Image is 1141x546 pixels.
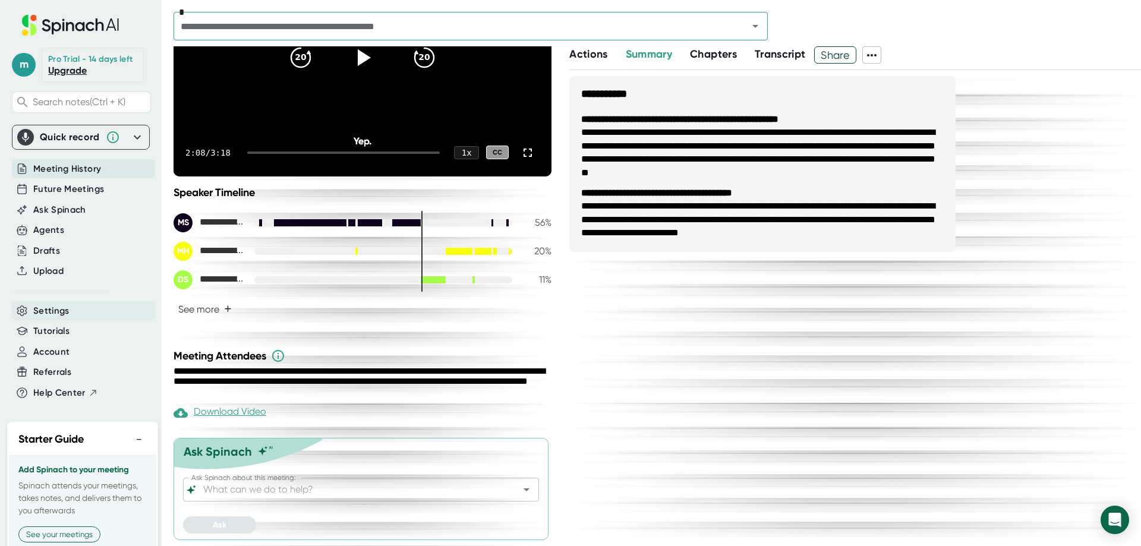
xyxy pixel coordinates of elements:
[569,46,607,62] button: Actions
[486,146,509,159] div: CC
[174,213,245,232] div: Michele Shamell
[33,365,71,379] button: Referrals
[33,304,70,318] button: Settings
[224,304,232,314] span: +
[17,125,144,149] div: Quick record
[48,54,133,65] div: Pro Trial - 14 days left
[1101,506,1129,534] div: Open Intercom Messenger
[48,65,87,76] a: Upgrade
[212,135,514,147] div: Yep.
[213,520,226,530] span: Ask
[174,270,245,289] div: Desiree J. Shean
[174,186,551,199] div: Speaker Timeline
[33,203,86,217] button: Ask Spinach
[174,270,193,289] div: DS
[18,479,147,517] p: Spinach attends your meetings, takes notes, and delivers them to you afterwards
[626,48,672,61] span: Summary
[33,244,60,258] button: Drafts
[201,481,500,498] input: What can we do to help?
[522,217,551,228] div: 56 %
[33,223,64,237] button: Agents
[185,148,233,157] div: 2:08 / 3:18
[33,324,70,338] button: Tutorials
[174,349,554,363] div: Meeting Attendees
[18,465,147,475] h3: Add Spinach to your meeting
[33,96,125,108] span: Search notes (Ctrl + K)
[174,242,245,261] div: Meredith Huff
[815,45,856,65] span: Share
[33,386,98,400] button: Help Center
[747,18,764,34] button: Open
[33,386,86,400] span: Help Center
[814,46,856,64] button: Share
[184,444,252,459] div: Ask Spinach
[33,264,64,278] button: Upload
[33,162,101,176] button: Meeting History
[183,516,256,534] button: Ask
[18,431,84,447] h2: Starter Guide
[174,242,193,261] div: MH
[690,46,737,62] button: Chapters
[18,526,100,542] button: See your meetings
[12,53,36,77] span: m
[174,406,266,420] div: Paid feature
[522,274,551,285] div: 11 %
[33,182,104,196] button: Future Meetings
[40,131,100,143] div: Quick record
[454,146,479,159] div: 1 x
[33,345,70,359] button: Account
[755,46,806,62] button: Transcript
[690,48,737,61] span: Chapters
[626,46,672,62] button: Summary
[174,213,193,232] div: MS
[131,431,147,448] button: −
[522,245,551,257] div: 20 %
[755,48,806,61] span: Transcript
[174,299,237,320] button: See more+
[569,48,607,61] span: Actions
[518,481,535,498] button: Open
